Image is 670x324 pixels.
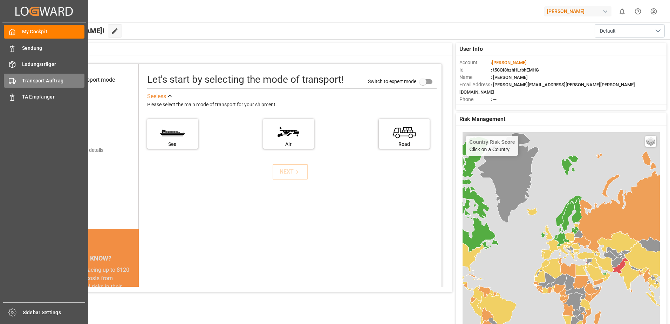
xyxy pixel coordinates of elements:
[147,101,437,109] div: Please select the main mode of transport for your shipment.
[4,41,84,55] a: Sendung
[60,147,103,154] div: Add shipping details
[459,74,491,81] span: Name
[544,5,614,18] button: [PERSON_NAME]
[459,66,491,74] span: Id
[491,104,508,109] span: : Shipper
[22,28,85,35] span: My Cockpit
[23,309,86,316] span: Sidebar Settings
[151,141,194,148] div: Sea
[267,141,310,148] div: Air
[459,96,491,103] span: Phone
[459,81,491,88] span: Email Address
[147,92,166,101] div: See less
[491,75,528,80] span: : [PERSON_NAME]
[4,58,84,71] a: Ladungsträger
[544,6,611,16] div: [PERSON_NAME]
[470,139,515,145] h4: Country Risk Score
[273,164,308,180] button: NEXT
[29,24,104,38] span: Hello [PERSON_NAME]!
[22,93,85,101] span: TA Empfänger
[459,103,491,110] span: Account Type
[459,115,505,123] span: Risk Management
[600,27,616,35] span: Default
[4,25,84,39] a: My Cockpit
[22,61,85,68] span: Ladungsträger
[459,82,635,95] span: : [PERSON_NAME][EMAIL_ADDRESS][PERSON_NAME][PERSON_NAME][DOMAIN_NAME]
[147,72,344,87] div: Let's start by selecting the mode of transport!
[630,4,646,19] button: Help Center
[280,168,301,176] div: NEXT
[492,60,527,65] span: [PERSON_NAME]
[4,74,84,87] a: Transport Auftrag
[645,136,656,147] a: Layers
[22,45,85,52] span: Sendung
[470,139,515,152] div: Click on a Country
[491,60,527,65] span: :
[129,266,139,316] button: next slide / item
[382,141,426,148] div: Road
[22,77,85,85] span: Transport Auftrag
[368,78,416,84] span: Switch to expert mode
[491,97,497,102] span: : —
[614,4,630,19] button: show 0 new notifications
[491,67,539,73] span: : t5CQI8hzhHLrbhEMHG
[4,90,84,104] a: TA Empfänger
[595,24,665,38] button: open menu
[459,45,483,53] span: User Info
[459,59,491,66] span: Account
